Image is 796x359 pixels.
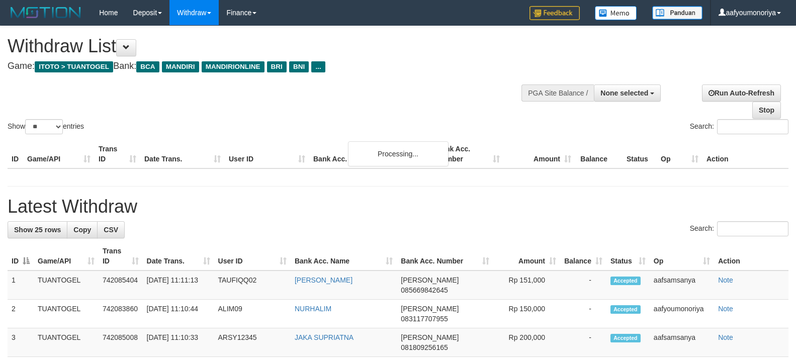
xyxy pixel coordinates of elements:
span: Show 25 rows [14,226,61,234]
td: - [560,300,606,328]
th: Game/API: activate to sort column ascending [34,242,99,271]
td: Rp 200,000 [493,328,560,357]
img: Feedback.jpg [529,6,580,20]
td: TUANTOGEL [34,300,99,328]
a: Run Auto-Refresh [702,84,781,102]
a: Stop [752,102,781,119]
img: panduan.png [652,6,702,20]
label: Search: [690,119,788,134]
th: Amount [504,140,575,168]
td: 3 [8,328,34,357]
td: [DATE] 11:11:13 [143,271,214,300]
a: Note [718,333,733,341]
td: ARSY12345 [214,328,291,357]
span: Copy [73,226,91,234]
label: Search: [690,221,788,236]
th: Bank Acc. Number [432,140,504,168]
a: Note [718,305,733,313]
td: Rp 151,000 [493,271,560,300]
th: User ID [225,140,309,168]
a: CSV [97,221,125,238]
th: Amount: activate to sort column ascending [493,242,560,271]
a: [PERSON_NAME] [295,276,352,284]
span: [PERSON_NAME] [401,276,459,284]
a: NURHALIM [295,305,331,313]
span: MANDIRIONLINE [202,61,264,72]
td: [DATE] 11:10:44 [143,300,214,328]
span: CSV [104,226,118,234]
a: JAKA SUPRIATNA [295,333,353,341]
td: aafsamsanya [650,271,714,300]
span: BCA [136,61,159,72]
span: Copy 085669842645 to clipboard [401,286,448,294]
td: 742083860 [99,300,143,328]
span: Copy 083117707955 to clipboard [401,315,448,323]
td: TAUFIQQ02 [214,271,291,300]
th: Date Trans.: activate to sort column ascending [143,242,214,271]
div: Processing... [348,141,449,166]
th: Bank Acc. Number: activate to sort column ascending [397,242,493,271]
a: Note [718,276,733,284]
button: None selected [594,84,661,102]
th: Status: activate to sort column ascending [606,242,650,271]
span: [PERSON_NAME] [401,305,459,313]
th: Op [657,140,702,168]
td: - [560,271,606,300]
th: Bank Acc. Name: activate to sort column ascending [291,242,397,271]
td: 742085008 [99,328,143,357]
td: TUANTOGEL [34,328,99,357]
td: TUANTOGEL [34,271,99,300]
td: 742085404 [99,271,143,300]
input: Search: [717,119,788,134]
a: Copy [67,221,98,238]
th: Balance: activate to sort column ascending [560,242,606,271]
td: aafsamsanya [650,328,714,357]
span: Accepted [610,305,641,314]
img: MOTION_logo.png [8,5,84,20]
span: BRI [267,61,287,72]
span: BNI [289,61,309,72]
span: None selected [600,89,648,97]
span: [PERSON_NAME] [401,333,459,341]
td: ALIM09 [214,300,291,328]
select: Showentries [25,119,63,134]
span: Accepted [610,277,641,285]
span: MANDIRI [162,61,199,72]
span: ITOTO > TUANTOGEL [35,61,113,72]
th: Date Trans. [140,140,225,168]
div: PGA Site Balance / [521,84,594,102]
th: ID: activate to sort column descending [8,242,34,271]
th: Trans ID: activate to sort column ascending [99,242,143,271]
td: aafyoumonoriya [650,300,714,328]
th: Balance [575,140,623,168]
th: ID [8,140,23,168]
th: Action [702,140,788,168]
input: Search: [717,221,788,236]
th: Op: activate to sort column ascending [650,242,714,271]
span: Copy 081809256165 to clipboard [401,343,448,351]
th: Trans ID [95,140,140,168]
img: Button%20Memo.svg [595,6,637,20]
h1: Withdraw List [8,36,520,56]
h4: Game: Bank: [8,61,520,71]
td: 1 [8,271,34,300]
th: User ID: activate to sort column ascending [214,242,291,271]
th: Game/API [23,140,95,168]
th: Action [714,242,788,271]
td: [DATE] 11:10:33 [143,328,214,357]
th: Status [623,140,657,168]
a: Show 25 rows [8,221,67,238]
span: ... [311,61,325,72]
label: Show entries [8,119,84,134]
td: - [560,328,606,357]
td: 2 [8,300,34,328]
h1: Latest Withdraw [8,197,788,217]
th: Bank Acc. Name [309,140,432,168]
td: Rp 150,000 [493,300,560,328]
span: Accepted [610,334,641,342]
